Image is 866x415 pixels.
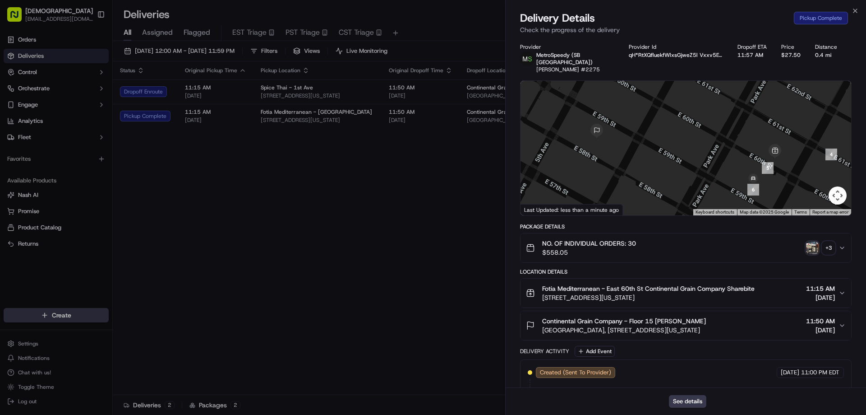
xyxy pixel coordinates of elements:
a: Report a map error [812,210,848,214]
span: [GEOGRAPHIC_DATA], [STREET_ADDRESS][US_STATE] [542,326,706,335]
div: Location Details [520,268,852,275]
a: Powered byPylon [64,152,109,159]
a: 📗Knowledge Base [5,126,73,143]
img: Nash [9,9,27,27]
span: Delivery Details [520,11,595,25]
button: Continental Grain Company - Floor 15 [PERSON_NAME][GEOGRAPHIC_DATA], [STREET_ADDRESS][US_STATE]11... [521,311,851,340]
span: NO. OF INDIVIDUAL ORDERS: 30 [542,239,636,248]
p: Welcome 👋 [9,36,164,51]
div: Provider Id [629,43,723,51]
div: Dropoff ETA [737,43,767,51]
span: Created (Sent To Provider) [540,368,611,377]
span: [DATE] [806,326,835,335]
div: 📗 [9,131,16,138]
div: 5 [762,162,774,174]
a: Open this area in Google Maps (opens a new window) [523,204,553,215]
a: 💻API Documentation [73,126,148,143]
div: Package Details [520,223,852,230]
img: metro_speed_logo.png [520,51,534,66]
span: Map data ©2025 Google [740,210,789,214]
p: MetroSpeedy (SB [GEOGRAPHIC_DATA]) [536,51,614,66]
span: [STREET_ADDRESS][US_STATE] [542,293,755,302]
button: Add Event [575,346,615,357]
span: Fotia Mediterranean - East 60th St Continental Grain Company Sharebite [542,284,755,293]
div: Distance [815,43,837,51]
span: Pylon [90,152,109,159]
img: photo_proof_of_pickup image [806,242,819,254]
img: Google [523,204,553,215]
span: 11:50 AM [806,317,835,326]
button: qH*RtXQfluekfWlxsGjweZ5l Vxxv5EtjxWHwrGG85Wmfxjva [629,51,723,59]
span: [DATE] [781,368,799,377]
img: 1736555255976-a54dd68f-1ca7-489b-9aae-adbdc363a1c4 [9,86,25,102]
button: Keyboard shortcuts [696,209,734,215]
div: $27.50 [781,51,801,59]
span: 11:15 AM [806,284,835,293]
input: Got a question? Start typing here... [23,58,162,68]
div: 4 [825,149,837,160]
span: 11:00 PM EDT [801,368,839,377]
div: Start new chat [31,86,148,95]
div: Price [781,43,801,51]
p: Check the progress of the delivery [520,25,852,34]
div: 11:57 AM [737,51,767,59]
span: $558.05 [542,248,636,257]
button: photo_proof_of_pickup image+3 [806,242,835,254]
span: Knowledge Base [18,130,69,139]
div: 0.4 mi [815,51,837,59]
div: 6 [747,184,759,196]
a: Terms (opens in new tab) [794,210,807,214]
div: Delivery Activity [520,348,569,355]
span: API Documentation [85,130,145,139]
div: 💻 [76,131,83,138]
div: + 3 [822,242,835,254]
span: [PERSON_NAME] #2275 [536,66,600,73]
div: We're available if you need us! [31,95,114,102]
button: See details [669,395,706,408]
div: Last Updated: less than a minute ago [521,204,623,215]
div: Provider [520,43,614,51]
button: Start new chat [153,89,164,99]
button: Fotia Mediterranean - East 60th St Continental Grain Company Sharebite[STREET_ADDRESS][US_STATE]1... [521,279,851,308]
button: NO. OF INDIVIDUAL ORDERS: 30$558.05photo_proof_of_pickup image+3 [521,233,851,262]
button: Map camera controls [829,187,847,205]
span: [DATE] [806,293,835,302]
span: Continental Grain Company - Floor 15 [PERSON_NAME] [542,317,706,326]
